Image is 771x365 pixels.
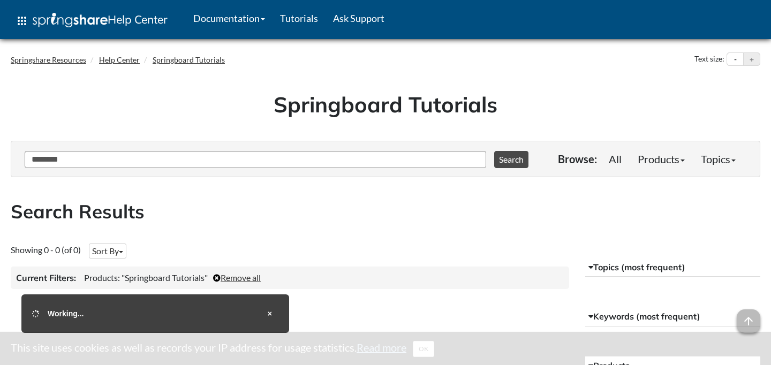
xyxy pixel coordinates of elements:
[727,53,743,66] button: Decrease text size
[153,55,225,64] a: Springboard Tutorials
[213,272,261,283] a: Remove all
[11,245,81,255] span: Showing 0 - 0 (of 0)
[99,55,140,64] a: Help Center
[261,305,278,322] button: Close
[558,151,597,166] p: Browse:
[84,272,120,283] span: Products:
[692,52,727,66] div: Text size:
[744,53,760,66] button: Increase text size
[11,55,86,64] a: Springshare Resources
[630,148,693,170] a: Products
[16,14,28,27] span: apps
[89,244,126,258] button: Sort By
[33,13,108,27] img: Springshare
[108,12,168,26] span: Help Center
[737,310,760,323] a: arrow_upward
[585,258,761,277] button: Topics (most frequent)
[8,5,175,37] a: apps Help Center
[48,309,84,318] span: Working...
[737,309,760,333] span: arrow_upward
[16,272,76,284] h3: Current Filters
[326,5,392,32] a: Ask Support
[11,199,760,225] h2: Search Results
[494,151,528,168] button: Search
[693,148,744,170] a: Topics
[122,272,208,283] span: "Springboard Tutorials"
[19,89,752,119] h1: Springboard Tutorials
[601,148,630,170] a: All
[585,307,761,326] button: Keywords (most frequent)
[186,5,273,32] a: Documentation
[273,5,326,32] a: Tutorials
